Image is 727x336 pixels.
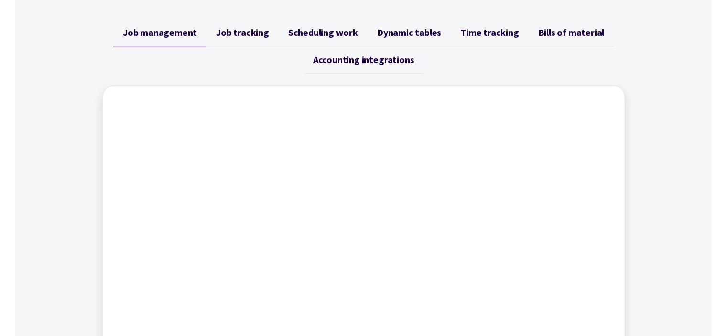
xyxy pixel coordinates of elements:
span: Scheduling work [288,27,358,38]
span: Accounting integrations [313,54,414,65]
span: Dynamic tables [377,27,441,38]
span: Job tracking [216,27,269,38]
iframe: Chat Widget [513,15,727,336]
span: Job management [123,27,197,38]
span: Time tracking [460,27,519,38]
